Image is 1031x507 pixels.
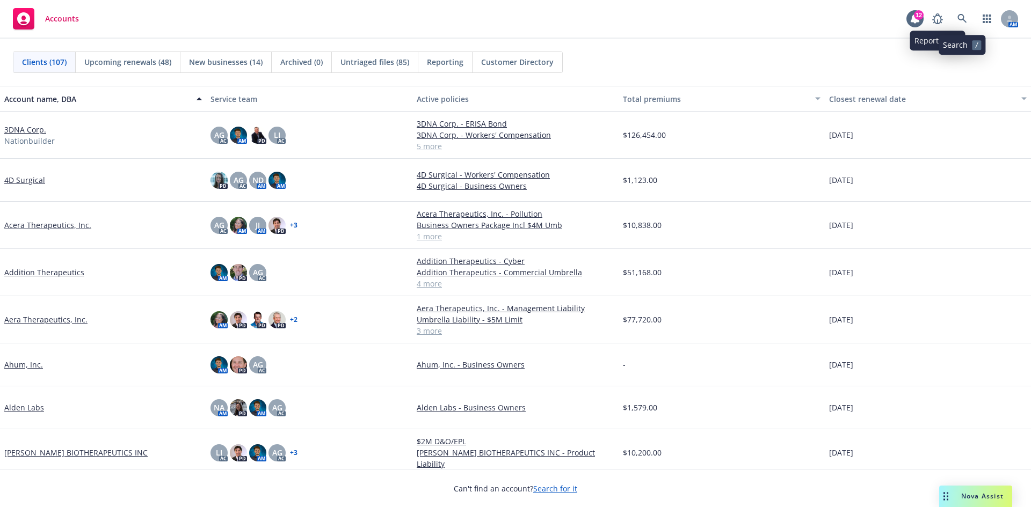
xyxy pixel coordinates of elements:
span: [DATE] [829,267,853,278]
a: + 3 [290,222,297,229]
img: photo [268,217,286,234]
img: photo [230,444,247,461]
span: [DATE] [829,129,853,141]
span: NA [214,402,224,413]
span: [DATE] [829,174,853,186]
span: [DATE] [829,359,853,370]
a: 3DNA Corp. [4,124,46,135]
span: [DATE] [829,219,853,231]
a: Addition Therapeutics - Commercial Umbrella [417,267,614,278]
a: 1 more [417,231,614,242]
a: Accounts [9,4,83,34]
a: 4 more [417,278,614,289]
span: [DATE] [829,447,853,458]
a: 5 more [417,141,614,152]
span: Can't find an account? [454,483,577,494]
span: $10,200.00 [623,447,662,458]
a: 3DNA Corp. - ERISA Bond [417,118,614,129]
span: $51,168.00 [623,267,662,278]
img: photo [230,311,247,328]
span: Customer Directory [481,56,554,68]
a: 4D Surgical - Workers' Compensation [417,169,614,180]
img: photo [210,356,228,373]
img: photo [230,264,247,281]
a: + 3 [290,450,297,456]
span: LI [274,129,280,141]
span: [DATE] [829,402,853,413]
span: AG [272,447,282,458]
div: Account name, DBA [4,93,190,105]
img: photo [230,356,247,373]
a: Search for it [533,483,577,494]
a: Acera Therapeutics, Inc. [4,219,91,231]
span: AG [234,174,244,186]
a: 3 more [417,325,614,336]
div: Drag to move [939,486,953,507]
div: Closest renewal date [829,93,1015,105]
img: photo [268,172,286,189]
a: [PERSON_NAME] BIOTHERAPEUTICS INC - Product Liability [417,447,614,469]
a: [PERSON_NAME] BIOTHERAPEUTICS INC [4,447,148,458]
div: Total premiums [623,93,809,105]
a: + 2 [290,317,297,323]
span: Untriaged files (85) [340,56,409,68]
a: Alden Labs [4,402,44,413]
span: AG [214,129,224,141]
img: photo [249,444,266,461]
span: LI [216,447,222,458]
div: 12 [914,8,924,18]
a: 3DNA Corp. - Workers' Compensation [417,129,614,141]
a: Switch app [976,8,998,30]
a: Aera Therapeutics, Inc. - Management Liability [417,303,614,314]
span: [DATE] [829,314,853,325]
a: Search [952,8,973,30]
span: Nationbuilder [4,135,55,146]
img: photo [249,399,266,416]
span: AG [253,267,263,278]
a: Ahum, Inc. [4,359,43,370]
span: AG [253,359,263,370]
img: photo [210,172,228,189]
img: photo [210,264,228,281]
span: $1,579.00 [623,402,657,413]
button: Nova Assist [939,486,1012,507]
img: photo [230,399,247,416]
img: photo [230,217,247,234]
a: 4D Surgical [4,174,45,186]
span: $10,838.00 [623,219,662,231]
a: Ahum, Inc. - Business Owners [417,359,614,370]
span: - [623,359,626,370]
span: ND [252,174,264,186]
div: Service team [210,93,408,105]
span: Accounts [45,14,79,23]
span: AG [214,219,224,231]
img: photo [210,311,228,328]
span: Archived (0) [280,56,323,68]
img: photo [249,127,266,144]
a: Business Owners Package Incl $4M Umb [417,219,614,231]
img: photo [230,127,247,144]
div: Active policies [417,93,614,105]
span: Upcoming renewals (48) [84,56,171,68]
img: photo [249,311,266,328]
button: Closest renewal date [825,86,1031,112]
span: AG [272,402,282,413]
span: JJ [256,219,260,231]
span: $126,454.00 [623,129,666,141]
a: $2M D&O/EPL [417,436,614,447]
span: $77,720.00 [623,314,662,325]
button: Service team [206,86,412,112]
a: Report a Bug [927,8,948,30]
img: photo [268,311,286,328]
a: Acera Therapeutics, Inc. - Pollution [417,208,614,219]
button: Total premiums [619,86,825,112]
a: Alden Labs - Business Owners [417,402,614,413]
